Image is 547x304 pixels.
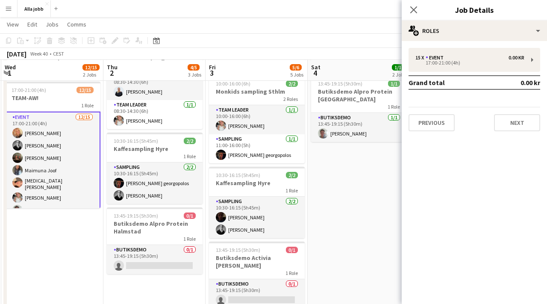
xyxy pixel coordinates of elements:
a: Comms [64,19,90,30]
span: 10:00-16:00 (6h) [216,80,250,87]
h3: Butiksdemo Alpro Protein [GEOGRAPHIC_DATA] [311,88,407,103]
app-job-card: 08:30-14:30 (6h)2/2Monkids sampling Sthlm2 RolesSampling1/108:30-14:30 (6h)[PERSON_NAME]Team Lead... [107,41,203,129]
app-card-role: Team Leader1/108:30-14:30 (6h)[PERSON_NAME] [107,100,203,129]
span: 2 Roles [283,96,298,102]
span: Sat [311,63,321,71]
span: 13:45-19:15 (5h30m) [318,80,362,87]
h3: Butiksdemo Activia [PERSON_NAME] [209,254,305,269]
span: 13:45-19:15 (5h30m) [114,213,158,219]
span: 1/1 [388,80,400,87]
div: [DATE] [7,50,26,58]
span: 1/1 [392,64,404,71]
app-job-card: 17:00-21:00 (4h)12/15TEAM-AW!1 RoleEvent12/1517:00-21:00 (4h)[PERSON_NAME][PERSON_NAME][PERSON_NA... [5,82,100,208]
button: Previous [409,114,455,131]
span: 2 [106,68,118,78]
app-card-role: Sampling2/210:30-16:15 (5h45m)[PERSON_NAME][PERSON_NAME] [209,197,305,238]
span: View [7,21,19,28]
span: 12/15 [82,64,100,71]
h3: Butiksdemo Alpro Protein Halmstad [107,220,203,235]
div: 2 Jobs [392,71,406,78]
span: 1 Role [285,270,298,276]
a: View [3,19,22,30]
div: 15 x [415,55,426,61]
div: Roles [402,21,547,41]
a: Jobs [42,19,62,30]
app-card-role: Butiksdemo0/113:45-19:15 (5h30m) [107,245,203,274]
app-card-role: Butiksdemo1/113:45-19:15 (5h30m)[PERSON_NAME] [311,113,407,142]
span: 5/6 [290,64,302,71]
td: Grand total [409,76,493,89]
span: 1 Role [285,187,298,194]
span: 13:45-19:15 (5h30m) [216,247,260,253]
app-card-role: Sampling2/210:30-16:15 (5h45m)[PERSON_NAME] georgopolos[PERSON_NAME] [107,162,203,204]
div: 5 Jobs [290,71,303,78]
app-card-role: Team Leader1/110:00-16:00 (6h)[PERSON_NAME] [209,105,305,134]
span: 10:30-16:15 (5h45m) [216,172,260,178]
span: 12/15 [76,87,94,93]
span: Jobs [46,21,59,28]
button: Alla jobb [18,0,51,17]
app-card-role: Sampling1/111:00-16:00 (5h)[PERSON_NAME] georgopolos [209,134,305,163]
span: 2/2 [184,138,196,144]
span: 0/1 [184,213,196,219]
app-job-card: 10:00-16:00 (6h)2/2Monkids sampling Sthlm2 RolesTeam Leader1/110:00-16:00 (6h)[PERSON_NAME]Sampli... [209,75,305,163]
span: Comms [67,21,86,28]
div: 0.00 kr [509,55,524,61]
app-job-card: 10:30-16:15 (5h45m)2/2Kaffesampling Hyre1 RoleSampling2/210:30-16:15 (5h45m)[PERSON_NAME][PERSON_... [209,167,305,238]
span: 4 [310,68,321,78]
span: 1 Role [183,236,196,242]
h3: Monkids sampling Sthlm [209,88,305,95]
span: 4/5 [188,64,200,71]
app-card-role: Sampling1/108:30-14:30 (6h)[PERSON_NAME] [107,71,203,100]
span: Thu [107,63,118,71]
h3: Job Details [402,4,547,15]
button: Next [494,114,540,131]
h3: Kaffesampling Hyre [107,145,203,153]
span: 0/1 [286,247,298,253]
div: Event [426,55,447,61]
span: 2/2 [286,172,298,178]
span: Edit [27,21,37,28]
app-job-card: 13:45-19:15 (5h30m)1/1Butiksdemo Alpro Protein [GEOGRAPHIC_DATA]1 RoleButiksdemo1/113:45-19:15 (5... [311,75,407,142]
h3: TEAM-AW! [5,94,100,102]
app-job-card: 13:45-19:15 (5h30m)0/1Butiksdemo Alpro Protein Halmstad1 RoleButiksdemo0/113:45-19:15 (5h30m) [107,207,203,274]
span: Week 40 [28,50,50,57]
a: Edit [24,19,41,30]
span: 1 Role [388,103,400,110]
span: 10:30-16:15 (5h45m) [114,138,158,144]
div: 17:00-21:00 (4h) [415,61,524,65]
span: 3 [208,68,216,78]
div: 3 Jobs [188,71,201,78]
td: 0.00 kr [493,76,540,89]
app-job-card: 10:30-16:15 (5h45m)2/2Kaffesampling Hyre1 RoleSampling2/210:30-16:15 (5h45m)[PERSON_NAME] georgop... [107,133,203,204]
h3: Kaffesampling Hyre [209,179,305,187]
span: Fri [209,63,216,71]
span: 1 Role [183,153,196,159]
span: 2/2 [286,80,298,87]
div: 2 Jobs [83,71,99,78]
span: Wed [5,63,16,71]
span: 1 Role [81,102,94,109]
span: 17:00-21:00 (4h) [12,87,46,93]
div: CEST [53,50,64,57]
